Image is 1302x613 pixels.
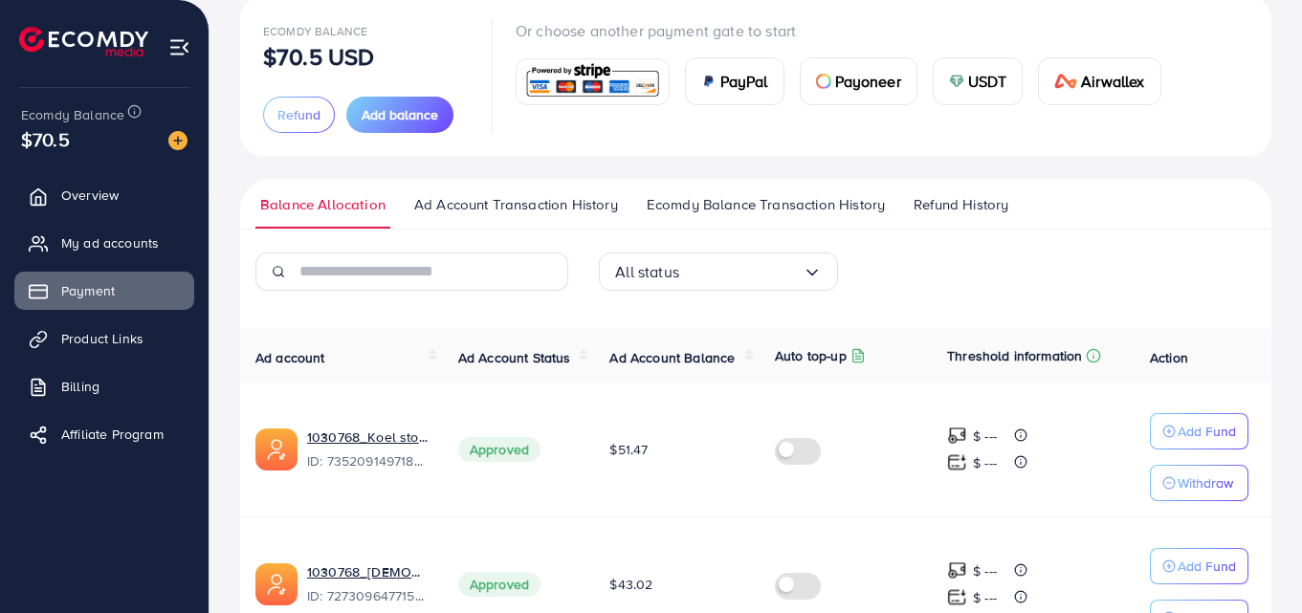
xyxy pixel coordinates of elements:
a: Billing [14,367,194,405]
p: Threshold information [947,344,1082,367]
a: Affiliate Program [14,415,194,453]
div: Search for option [599,252,838,291]
span: Ad Account Transaction History [414,194,618,215]
span: ID: 7352091497182806017 [307,451,428,471]
a: 1030768_[DEMOGRAPHIC_DATA] Belt_1693399755576 [307,562,428,581]
span: $70.5 [18,120,73,160]
span: Refund [277,105,320,124]
p: $ --- [973,586,997,609]
img: image [168,131,188,150]
span: All status [615,257,679,287]
img: card [949,74,964,89]
span: Ad Account Status [458,348,571,367]
span: My ad accounts [61,233,159,252]
img: card [1054,74,1077,89]
a: Overview [14,176,194,214]
img: card [522,61,663,102]
span: Payment [61,281,115,300]
span: Billing [61,377,99,396]
p: Add Fund [1178,555,1236,578]
iframe: Chat [1221,527,1288,599]
img: menu [168,36,190,58]
a: cardPayPal [685,57,784,105]
input: Search for option [679,257,803,287]
img: card [816,74,831,89]
span: Ecomdy Balance Transaction History [647,194,885,215]
button: Add Fund [1150,413,1248,449]
a: My ad accounts [14,224,194,262]
a: Product Links [14,319,194,358]
img: logo [19,27,148,56]
img: top-up amount [947,587,967,607]
a: cardAirwallex [1038,57,1160,105]
p: $ --- [973,451,997,474]
p: Or choose another payment gate to start [516,19,1177,42]
span: $43.02 [609,575,652,594]
img: top-up amount [947,452,967,472]
p: $70.5 USD [263,45,374,68]
button: Refund [263,97,335,133]
span: Ad Account Balance [609,348,735,367]
span: Product Links [61,329,143,348]
span: Add balance [362,105,438,124]
button: Add balance [346,97,453,133]
img: ic-ads-acc.e4c84228.svg [255,563,298,605]
a: card [516,58,670,105]
a: Payment [14,272,194,310]
span: Ecomdy Balance [263,23,367,39]
span: Refund History [914,194,1008,215]
span: Payoneer [835,70,901,93]
span: Affiliate Program [61,425,164,444]
span: Ecomdy Balance [21,105,124,124]
span: Airwallex [1081,70,1144,93]
span: Approved [458,437,541,462]
p: Auto top-up [775,344,847,367]
p: $ --- [973,425,997,448]
span: Balance Allocation [260,194,386,215]
img: ic-ads-acc.e4c84228.svg [255,428,298,471]
a: 1030768_Koel store_1711792217396 [307,427,428,447]
span: $51.47 [609,440,648,459]
button: Withdraw [1150,465,1248,501]
span: Ad account [255,348,325,367]
img: top-up amount [947,560,967,580]
span: PayPal [720,70,768,93]
span: ID: 7273096477155786754 [307,586,428,605]
div: <span class='underline'>1030768_Lady Belt_1693399755576</span></br>7273096477155786754 [307,562,428,606]
a: cardUSDT [933,57,1024,105]
img: card [701,74,717,89]
p: $ --- [973,559,997,582]
span: Approved [458,572,541,597]
span: Action [1150,348,1188,367]
span: Overview [61,186,119,205]
p: Add Fund [1178,420,1236,443]
a: cardPayoneer [800,57,917,105]
button: Add Fund [1150,548,1248,584]
p: Withdraw [1178,471,1233,494]
span: USDT [968,70,1007,93]
div: <span class='underline'>1030768_Koel store_1711792217396</span></br>7352091497182806017 [307,427,428,471]
img: top-up amount [947,426,967,446]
